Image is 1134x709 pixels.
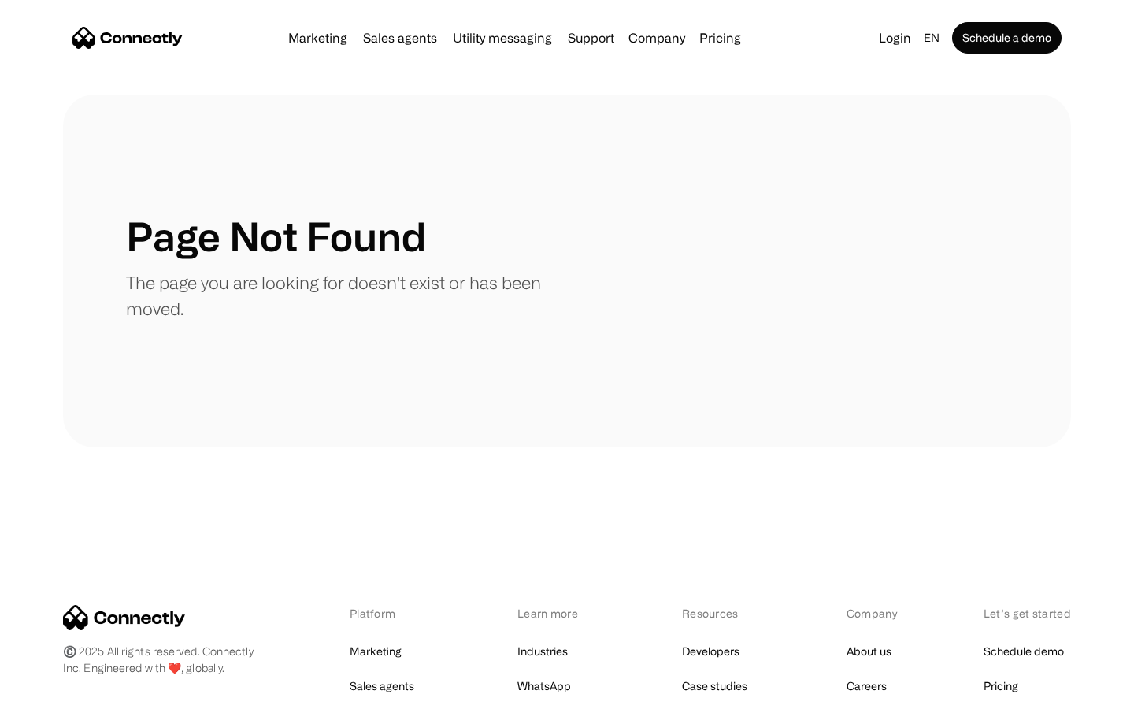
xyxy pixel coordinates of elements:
[357,32,443,44] a: Sales agents
[126,269,567,321] p: The page you are looking for doesn't exist or has been moved.
[282,32,354,44] a: Marketing
[682,675,747,697] a: Case studies
[847,605,902,622] div: Company
[31,681,94,703] ul: Language list
[447,32,558,44] a: Utility messaging
[517,675,571,697] a: WhatsApp
[16,680,94,703] aside: Language selected: English
[350,675,414,697] a: Sales agents
[984,640,1064,663] a: Schedule demo
[924,27,939,49] div: en
[517,640,568,663] a: Industries
[682,605,765,622] div: Resources
[350,640,402,663] a: Marketing
[693,32,747,44] a: Pricing
[350,605,435,622] div: Platform
[517,605,600,622] div: Learn more
[873,27,917,49] a: Login
[628,27,685,49] div: Company
[561,32,621,44] a: Support
[682,640,739,663] a: Developers
[984,675,1018,697] a: Pricing
[984,605,1071,622] div: Let’s get started
[847,675,887,697] a: Careers
[126,213,426,260] h1: Page Not Found
[847,640,891,663] a: About us
[952,22,1062,54] a: Schedule a demo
